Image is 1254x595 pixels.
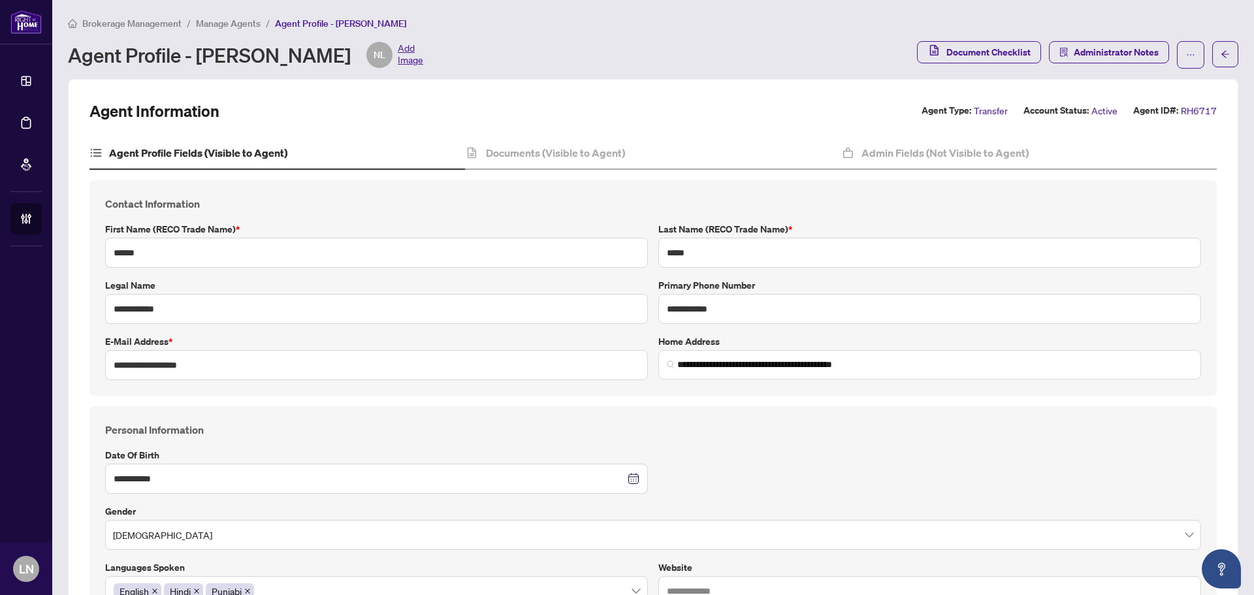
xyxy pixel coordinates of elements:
[1181,103,1217,118] span: RH6717
[658,560,1201,575] label: Website
[974,103,1008,118] span: Transfer
[68,42,423,68] div: Agent Profile - [PERSON_NAME]
[266,16,270,31] li: /
[1049,41,1169,63] button: Administrator Notes
[1133,103,1178,118] label: Agent ID#:
[193,588,200,594] span: close
[89,101,219,121] h2: Agent Information
[1221,50,1230,59] span: arrow-left
[105,560,648,575] label: Languages spoken
[1186,50,1195,59] span: ellipsis
[105,278,648,293] label: Legal Name
[658,334,1201,349] label: Home Address
[82,18,182,29] span: Brokerage Management
[917,41,1041,63] button: Document Checklist
[667,361,675,368] img: search_icon
[374,48,385,62] span: NL
[109,145,287,161] h4: Agent Profile Fields (Visible to Agent)
[105,222,648,236] label: First Name (RECO Trade Name)
[152,588,158,594] span: close
[861,145,1029,161] h4: Admin Fields (Not Visible to Agent)
[105,422,1201,438] h4: Personal Information
[68,19,77,28] span: home
[105,196,1201,212] h4: Contact Information
[196,18,261,29] span: Manage Agents
[113,523,1193,547] span: Female
[658,278,1201,293] label: Primary Phone Number
[19,560,34,578] span: LN
[946,42,1031,63] span: Document Checklist
[1202,549,1241,588] button: Open asap
[244,588,251,594] span: close
[922,103,971,118] label: Agent Type:
[398,42,423,68] span: Add Image
[486,145,625,161] h4: Documents (Visible to Agent)
[1074,42,1159,63] span: Administrator Notes
[1091,103,1117,118] span: Active
[105,334,648,349] label: E-mail Address
[658,222,1201,236] label: Last Name (RECO Trade Name)
[275,18,406,29] span: Agent Profile - [PERSON_NAME]
[1023,103,1089,118] label: Account Status:
[187,16,191,31] li: /
[10,10,42,34] img: logo
[1059,48,1069,57] span: solution
[105,504,1201,519] label: Gender
[105,448,648,462] label: Date of Birth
